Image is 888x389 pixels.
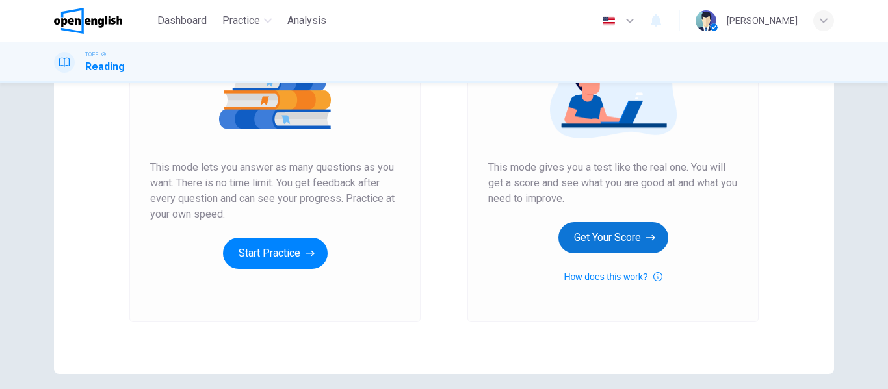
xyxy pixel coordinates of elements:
span: Analysis [287,13,326,29]
button: Practice [217,9,277,32]
button: Dashboard [152,9,212,32]
button: How does this work? [564,269,662,284]
button: Get Your Score [558,222,668,253]
img: Profile picture [696,10,716,31]
span: This mode lets you answer as many questions as you want. There is no time limit. You get feedback... [150,160,400,222]
span: Practice [222,13,260,29]
div: [PERSON_NAME] [727,13,798,29]
img: OpenEnglish logo [54,8,122,34]
span: This mode gives you a test like the real one. You will get a score and see what you are good at a... [488,160,738,207]
button: Analysis [282,9,332,32]
button: Start Practice [223,238,328,269]
span: TOEFL® [85,50,106,59]
a: OpenEnglish logo [54,8,152,34]
img: en [601,16,617,26]
span: Dashboard [157,13,207,29]
h1: Reading [85,59,125,75]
